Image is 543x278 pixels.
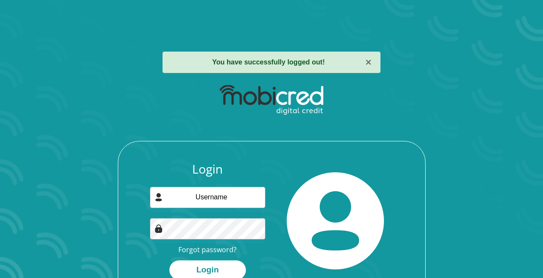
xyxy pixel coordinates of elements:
h3: Login [150,162,265,177]
a: Forgot password? [178,245,236,254]
img: mobicred logo [220,85,323,115]
button: × [365,57,371,67]
strong: You have successfully logged out! [212,58,325,66]
img: user-icon image [154,193,163,202]
img: Image [154,224,163,233]
input: Username [150,187,265,208]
